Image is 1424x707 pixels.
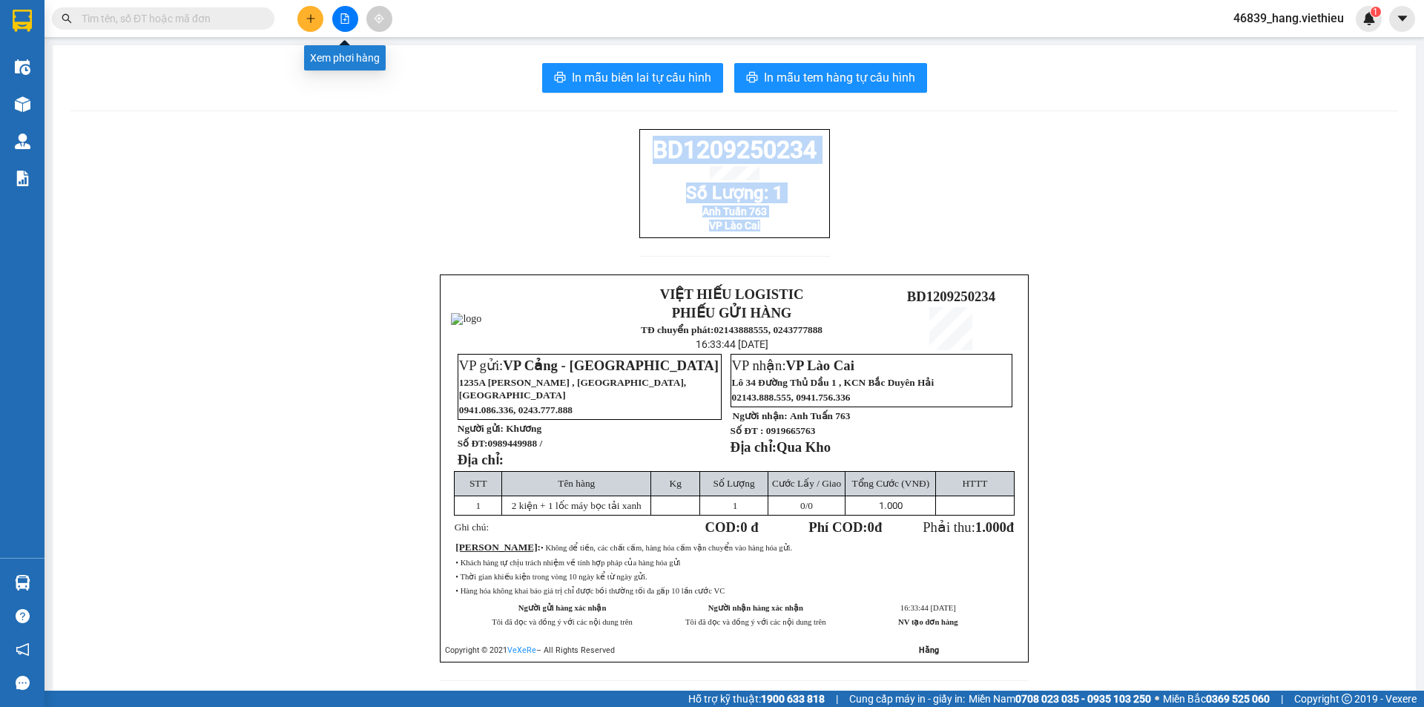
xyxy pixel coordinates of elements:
strong: Địa chỉ: [458,452,504,467]
strong: COD: [705,519,759,535]
span: Copyright © 2021 – All Rights Reserved [445,645,615,655]
strong: Người gửi hàng xác nhận [518,604,607,612]
span: 1 [733,500,738,511]
span: Cung cấp máy in - giấy in: [849,691,965,707]
span: Lô 34 Đường Thủ Dầu 1 , KCN Bắc Duyên Hải [732,377,934,388]
span: /0 [800,500,813,511]
span: BD1209250234 [653,136,817,164]
span: | [836,691,838,707]
span: HTTT [962,478,987,489]
span: copyright [1342,694,1352,704]
div: Xem phơi hàng [304,45,386,70]
strong: Số ĐT: [458,438,542,449]
span: Hỗ trợ kỹ thuật: [688,691,825,707]
button: printerIn mẫu biên lai tự cấu hình [542,63,723,93]
span: Tôi đã đọc và đồng ý với các nội dung trên [492,618,633,626]
span: Phải thu: [923,519,1014,535]
strong: TĐ chuyển phát: [641,324,713,335]
strong: 02143888555, 0243777888 [713,324,823,335]
span: VP Lào Cai [786,358,854,373]
span: [PERSON_NAME] [455,542,537,553]
strong: PHIẾU GỬI HÀNG [672,305,792,320]
span: : [455,542,541,553]
img: warehouse-icon [15,96,30,112]
span: 1.000 [879,500,903,511]
span: Anh Tuấn 763 [790,410,850,421]
span: 0941.086.336, 0243.777.888 [459,404,573,415]
span: 0989449988 / [487,438,542,449]
span: Miền Bắc [1163,691,1270,707]
strong: Phí COD: đ [808,519,882,535]
img: logo [5,45,62,102]
span: 1.000 [975,519,1006,535]
span: 1 [475,500,481,511]
span: • Hàng hóa không khai báo giá trị chỉ được bồi thường tối đa gấp 10 lần cước VC [455,587,725,595]
span: 0 [800,500,805,511]
strong: 1900 633 818 [761,693,825,705]
span: VP Cảng - [GEOGRAPHIC_DATA] [503,358,719,373]
strong: VIỆT HIẾU LOGISTIC [660,286,804,302]
span: Cước Lấy / Giao [772,478,841,489]
span: 16:33:44 [DATE] [696,338,768,350]
strong: Người nhận hàng xác nhận [708,604,803,612]
img: logo [451,313,481,325]
span: 46839_hang.viethieu [1222,9,1356,27]
span: message [16,676,30,690]
span: 02143.888.555, 0941.756.336 [732,392,851,403]
span: Anh Tuấn 763 [702,205,767,217]
span: BD1209250234 [145,86,233,102]
span: | [1281,691,1283,707]
img: warehouse-icon [15,134,30,149]
span: question-circle [16,609,30,623]
button: file-add [332,6,358,32]
span: 0 [868,519,874,535]
span: plus [306,13,316,24]
strong: Hằng [919,645,939,655]
img: logo-vxr [13,10,32,32]
span: ⚪️ [1155,696,1159,702]
span: Qua Kho [777,439,831,455]
input: Tìm tên, số ĐT hoặc mã đơn [82,10,257,27]
span: printer [554,71,566,85]
span: 0 đ [740,519,758,535]
img: warehouse-icon [15,59,30,75]
span: file-add [340,13,350,24]
strong: 02143888555, 0243777888 [79,93,143,116]
span: Kg [670,478,682,489]
span: caret-down [1396,12,1409,25]
strong: Người nhận: [733,410,788,421]
span: 16:33:44 [DATE] [900,604,956,612]
span: In mẫu biên lai tự cấu hình [572,68,711,87]
span: 0919665763 [766,425,816,436]
button: aim [366,6,392,32]
img: solution-icon [15,171,30,186]
button: plus [297,6,323,32]
span: Tên hàng [558,478,595,489]
img: warehouse-icon [15,575,30,591]
strong: 0708 023 035 - 0935 103 250 [1015,693,1151,705]
strong: NV tạo đơn hàng [898,618,957,626]
span: Khương [506,423,541,434]
strong: PHIẾU GỬI HÀNG [66,47,141,79]
a: VeXeRe [507,645,536,655]
span: BD1209250234 [907,289,995,304]
span: notification [16,642,30,657]
span: VP Lào Cai [709,220,760,231]
strong: VIỆT HIẾU LOGISTIC [67,12,139,44]
strong: Địa chỉ: [731,439,777,455]
span: STT [469,478,487,489]
span: • Không để tiền, các chất cấm, hàng hóa cấm vận chuyển vào hàng hóa gửi. [541,544,792,552]
span: Số Lượng [713,478,754,489]
span: search [62,13,72,24]
span: Tổng Cước (VNĐ) [851,478,929,489]
span: Miền Nam [969,691,1151,707]
button: printerIn mẫu tem hàng tự cấu hình [734,63,927,93]
span: Ghi chú: [455,522,489,533]
span: 1 [1373,7,1378,17]
span: • Thời gian khiếu kiện trong vòng 10 ngày kể từ ngày gửi. [455,573,647,581]
span: • Khách hàng tự chịu trách nhiệm về tính hợp pháp của hàng hóa gửi [455,559,680,567]
span: Số Lượng: 1 [686,182,783,203]
strong: Người gửi: [458,423,504,434]
span: In mẫu tem hàng tự cấu hình [764,68,915,87]
strong: 0369 525 060 [1206,693,1270,705]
